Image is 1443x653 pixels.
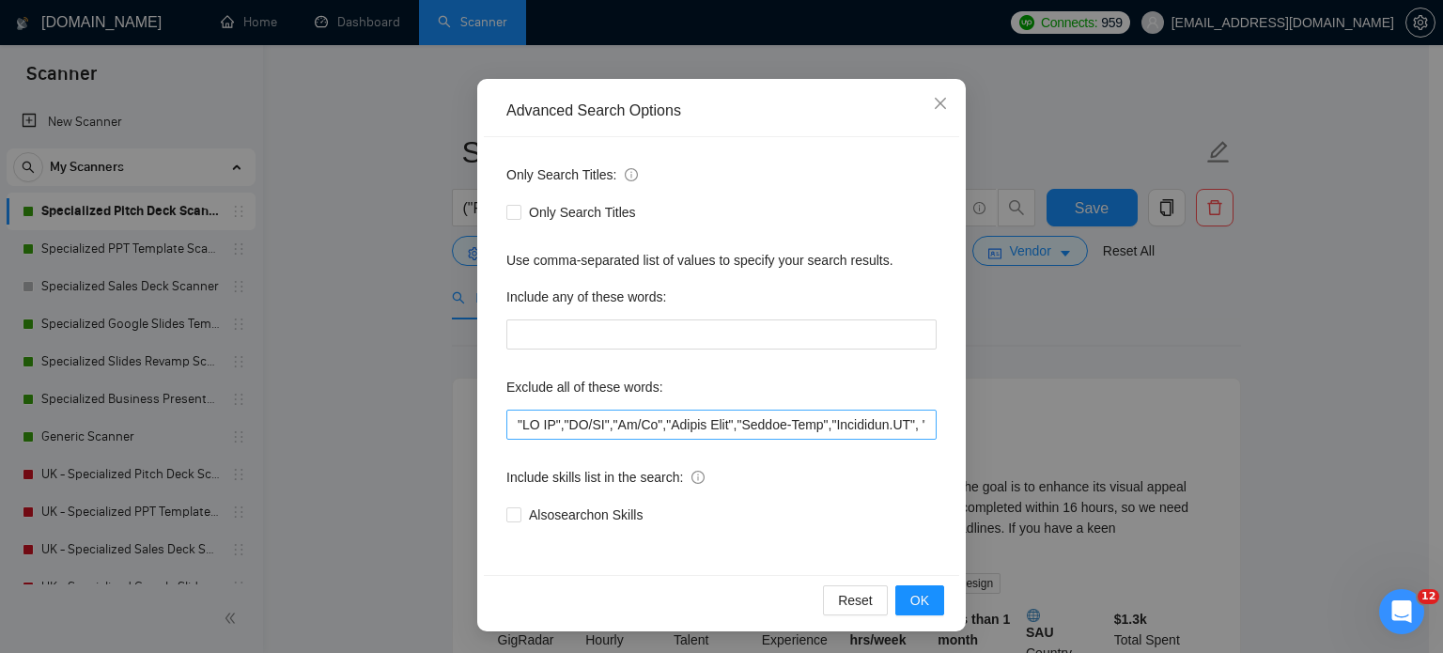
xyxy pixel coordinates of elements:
span: info-circle [625,168,638,181]
span: close [933,96,948,111]
span: info-circle [691,471,705,484]
button: Close [915,79,966,130]
label: Include any of these words: [506,282,666,312]
label: Exclude all of these words: [506,372,663,402]
button: OK [895,585,944,615]
span: Also search on Skills [521,505,650,525]
span: Include skills list in the search: [506,467,705,488]
span: Reset [838,590,873,611]
span: 12 [1418,589,1439,604]
div: Advanced Search Options [506,101,937,121]
iframe: Intercom live chat [1379,589,1424,634]
span: OK [910,590,929,611]
span: Only Search Titles [521,202,644,223]
span: Only Search Titles: [506,164,638,185]
div: Use comma-separated list of values to specify your search results. [506,250,937,271]
button: Reset [823,585,888,615]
